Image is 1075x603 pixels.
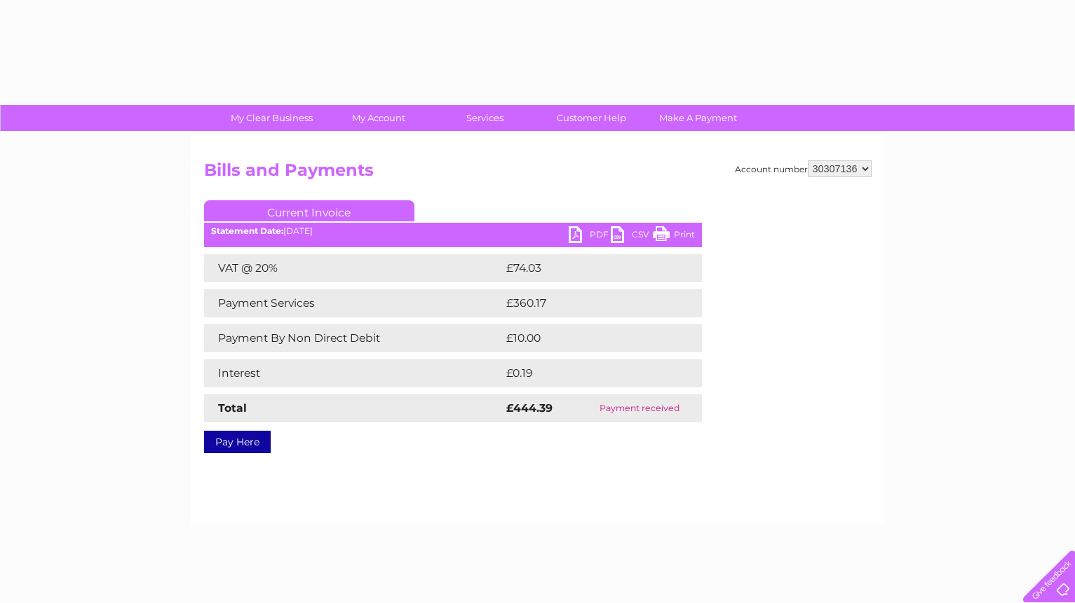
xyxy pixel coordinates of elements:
a: Current Invoice [204,200,414,221]
td: £10.00 [503,324,673,352]
td: Payment Services [204,289,503,317]
td: £0.19 [503,359,668,387]
a: Make A Payment [640,105,756,131]
a: Services [427,105,543,131]
h2: Bills and Payments [204,160,872,187]
td: Payment By Non Direct Debit [204,324,503,352]
td: VAT @ 20% [204,254,503,282]
strong: £444.39 [506,401,553,415]
b: Statement Date: [211,226,283,236]
a: Pay Here [204,431,271,453]
td: £74.03 [503,254,673,282]
a: PDF [569,226,611,247]
td: £360.17 [503,289,676,317]
a: Print [653,226,695,247]
a: My Account [320,105,436,131]
td: Payment received [578,394,701,422]
div: Account number [735,160,872,177]
a: Customer Help [534,105,649,131]
strong: Total [218,401,247,415]
td: Interest [204,359,503,387]
div: [DATE] [204,226,702,236]
a: My Clear Business [214,105,330,131]
a: CSV [611,226,653,247]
